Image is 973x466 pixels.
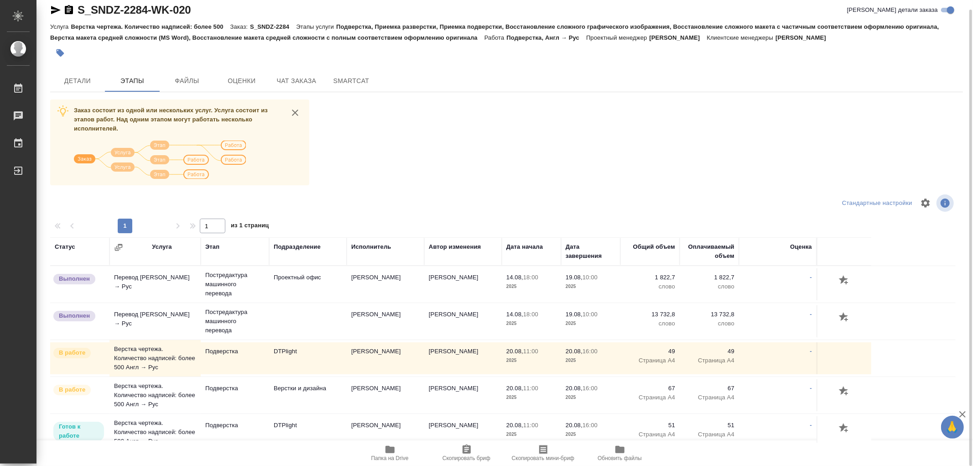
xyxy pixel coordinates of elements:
a: - [810,311,812,318]
p: [PERSON_NAME] [775,34,833,41]
p: 2025 [506,393,557,402]
p: 11:00 [523,385,538,392]
p: Подверстка [205,347,265,356]
p: 10:00 [583,311,598,318]
span: Скопировать бриф [442,455,490,461]
p: Страница А4 [684,356,734,365]
a: - [810,274,812,281]
span: [PERSON_NAME] детали заказа [847,5,938,15]
div: Этап [205,242,219,251]
div: Статус [55,242,75,251]
p: 14.08, [506,311,523,318]
button: 🙏 [941,416,964,439]
p: Проектный менеджер [586,34,649,41]
p: 2025 [566,282,616,291]
div: Общий объем [633,242,675,251]
p: Клиентские менеджеры [707,34,775,41]
a: - [810,422,812,429]
p: 20.08, [506,422,523,429]
p: Постредактура машинного перевода [205,308,265,335]
td: Верстки и дизайна [269,379,347,411]
span: Этапы [110,75,154,87]
a: - [810,348,812,355]
div: Дата завершения [566,242,616,261]
p: 2025 [506,430,557,439]
button: Скопировать ссылку [63,5,74,16]
a: S_SNDZ-2284-WK-020 [78,4,191,16]
p: слово [625,282,675,291]
td: [PERSON_NAME] [347,379,424,411]
p: Страница А4 [684,430,734,439]
p: 11:00 [523,422,538,429]
span: из 1 страниц [231,220,269,233]
p: S_SNDZ-2284 [250,23,296,30]
p: 20.08, [566,385,583,392]
p: слово [684,282,734,291]
p: Страница А4 [684,393,734,402]
p: Выполнен [59,311,90,320]
p: 2025 [506,319,557,328]
p: Страница А4 [625,393,675,402]
p: 2025 [566,319,616,328]
div: Оплачиваемый объем [684,242,734,261]
p: 19.08, [566,311,583,318]
p: Готов к работе [59,422,99,440]
p: слово [684,319,734,328]
p: 67 [625,384,675,393]
td: [PERSON_NAME] [424,379,502,411]
span: Детали [56,75,99,87]
div: split button [840,196,915,210]
p: 20.08, [506,348,523,355]
p: Верстка чертежа. Количество надписей: более 500 [71,23,230,30]
span: Заказ состоит из одной или нескольких услуг. Услуга состоит из этапов работ. Над одним этапом мог... [74,107,268,132]
p: 49 [625,347,675,356]
p: Подверстка, Приемка разверстки, Приемка подверстки, Восстановление сложного графического изображе... [50,23,939,41]
p: 16:00 [583,422,598,429]
p: 2025 [566,430,616,439]
button: Сгруппировать [114,243,123,252]
span: Чат заказа [275,75,318,87]
p: 20.08, [566,348,583,355]
button: Папка на Drive [352,440,428,466]
p: 19.08, [566,274,583,281]
td: DTPlight [269,416,347,448]
td: [PERSON_NAME] [347,305,424,337]
td: [PERSON_NAME] [424,416,502,448]
p: 13 732,8 [625,310,675,319]
span: Папка на Drive [371,455,409,461]
td: Верстка чертежа. Количество надписей: более 500 Англ → Рус [109,414,201,450]
div: Подразделение [274,242,321,251]
p: В работе [59,348,85,357]
p: Работа [484,34,507,41]
span: Посмотреть информацию [937,194,956,212]
td: [PERSON_NAME] [424,305,502,337]
div: Исполнитель [351,242,391,251]
p: 16:00 [583,348,598,355]
button: Добавить тэг [50,43,70,63]
button: Добавить оценку [837,384,852,399]
p: 51 [625,421,675,430]
span: Скопировать мини-бриф [512,455,574,461]
td: [PERSON_NAME] [347,268,424,300]
a: - [810,385,812,392]
span: Обновить файлы [598,455,642,461]
button: Скопировать ссылку для ЯМессенджера [50,5,61,16]
td: Перевод [PERSON_NAME] → Рус [109,305,201,337]
p: [PERSON_NAME] [650,34,707,41]
p: 49 [684,347,734,356]
span: 🙏 [945,418,960,437]
p: Постредактура машинного перевода [205,271,265,298]
p: 18:00 [523,311,538,318]
p: 1 822,7 [684,273,734,282]
p: Этапы услуги [296,23,336,30]
td: [PERSON_NAME] [424,342,502,374]
span: Оценки [220,75,264,87]
p: 67 [684,384,734,393]
td: DTPlight [269,342,347,374]
p: Подверстка, Англ → Рус [507,34,587,41]
div: Услуга [152,242,172,251]
span: SmartCat [329,75,373,87]
p: Заказ: [230,23,250,30]
p: 2025 [566,393,616,402]
button: close [288,106,302,120]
